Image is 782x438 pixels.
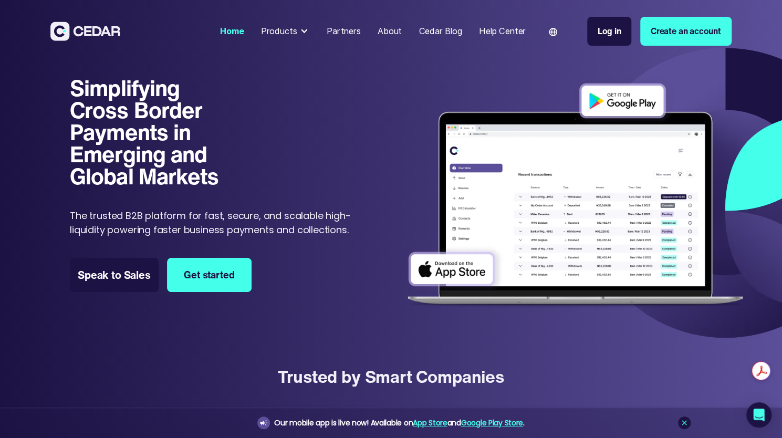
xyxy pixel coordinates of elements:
[220,25,244,37] div: Home
[322,19,365,43] a: Partners
[167,258,252,292] a: Get started
[414,19,466,43] a: Cedar Blog
[640,17,732,45] a: Create an account
[419,25,462,37] div: Cedar Blog
[216,19,248,43] a: Home
[327,25,361,37] div: Partners
[70,77,243,187] h1: Simplifying Cross Border Payments in Emerging and Global Markets
[746,402,771,427] div: Open Intercom Messenger
[257,20,314,41] div: Products
[378,25,402,37] div: About
[475,19,530,43] a: Help Center
[70,258,159,292] a: Speak to Sales
[400,77,750,315] img: Dashboard of transactions
[587,17,632,45] a: Log in
[598,25,621,37] div: Log in
[373,19,406,43] a: About
[70,208,358,237] p: The trusted B2B platform for fast, secure, and scalable high-liquidity powering faster business p...
[479,25,526,37] div: Help Center
[549,28,557,36] img: world icon
[261,25,297,37] div: Products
